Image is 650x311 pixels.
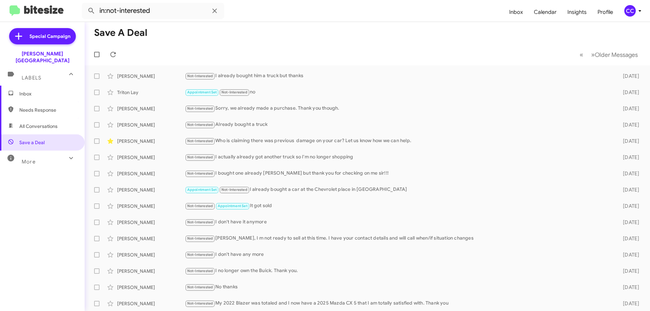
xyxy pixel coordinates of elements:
div: I bought one already [PERSON_NAME] but thank you for checking on me sir!!! [185,170,612,177]
span: Not-Interested [187,269,213,273]
button: Previous [576,48,587,62]
div: [PERSON_NAME] [117,105,185,112]
div: [DATE] [612,121,645,128]
div: [PERSON_NAME] [117,219,185,226]
div: [PERSON_NAME] [117,170,185,177]
div: [DATE] [612,251,645,258]
button: CC [619,5,643,17]
div: I don't have any more [185,251,612,259]
div: I actually already got another truck so I'm no longer shopping [185,153,612,161]
span: Save a Deal [19,139,45,146]
span: All Conversations [19,123,58,130]
span: Special Campaign [29,33,70,40]
div: [DATE] [612,73,645,80]
div: Who is claiming there was previous damage on your car? Let us know how we can help. [185,137,612,145]
input: Search [82,3,224,19]
span: Not-Interested [187,139,213,143]
div: [DATE] [612,284,645,291]
span: Older Messages [595,51,638,59]
div: [PERSON_NAME] [117,284,185,291]
div: [DATE] [612,219,645,226]
h1: Save a Deal [94,27,147,38]
span: Appointment Set [187,187,217,192]
div: I already bought a car at the Chevrolet place in [GEOGRAPHIC_DATA] [185,186,612,194]
div: Sorry, we already made a purchase. Thank you though. [185,105,612,112]
span: Not-Interested [187,220,213,224]
span: Not-Interested [187,74,213,78]
div: [PERSON_NAME] [117,203,185,209]
div: [PERSON_NAME] [117,268,185,274]
div: I no longer own the Buick. Thank you. [185,267,612,275]
div: [DATE] [612,268,645,274]
div: [PERSON_NAME] [117,186,185,193]
span: Not-Interested [187,236,213,241]
span: More [22,159,36,165]
a: Profile [592,2,619,22]
a: Calendar [528,2,562,22]
span: Appointment Set [218,204,247,208]
div: [DATE] [612,105,645,112]
div: [DATE] [612,170,645,177]
span: » [591,50,595,59]
span: Not-Interested [187,123,213,127]
div: [PERSON_NAME] [117,300,185,307]
div: [DATE] [612,300,645,307]
span: Not-Interested [187,171,213,176]
span: Not-Interested [187,285,213,289]
div: [PERSON_NAME] [117,121,185,128]
a: Special Campaign [9,28,76,44]
div: [PERSON_NAME] [117,138,185,145]
div: CC [624,5,636,17]
span: Not-Interested [187,106,213,111]
span: Appointment Set [187,90,217,94]
div: [PERSON_NAME] [117,235,185,242]
div: [DATE] [612,138,645,145]
div: [DATE] [612,89,645,96]
button: Next [587,48,642,62]
span: « [580,50,583,59]
div: No thanks [185,283,612,291]
div: [DATE] [612,203,645,209]
span: Inbox [19,90,77,97]
div: [PERSON_NAME] [117,251,185,258]
span: Not-Interested [187,155,213,159]
nav: Page navigation example [576,48,642,62]
div: no [185,88,612,96]
div: [DATE] [612,154,645,161]
div: [PERSON_NAME], I m not ready to sell at this time. I have your contact details and will call when... [185,235,612,242]
div: [DATE] [612,235,645,242]
span: Needs Response [19,107,77,113]
span: Not-Interested [187,301,213,306]
span: Not-Interested [187,252,213,257]
div: Already bought a truck [185,121,612,129]
span: Not-Interested [221,187,247,192]
div: [DATE] [612,186,645,193]
div: I already bought him a truck but thanks [185,72,612,80]
div: [PERSON_NAME] [117,154,185,161]
div: It got sold [185,202,612,210]
div: I don't have it anymore [185,218,612,226]
div: My 2022 Blazer was totaled and I now have a 2025 Mazda CX 5 that I am totally satisfied with. Tha... [185,299,612,307]
span: Labels [22,75,41,81]
span: Not-Interested [187,204,213,208]
div: Triton Lay [117,89,185,96]
div: [PERSON_NAME] [117,73,185,80]
a: Inbox [504,2,528,22]
span: Not-Interested [221,90,247,94]
a: Insights [562,2,592,22]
